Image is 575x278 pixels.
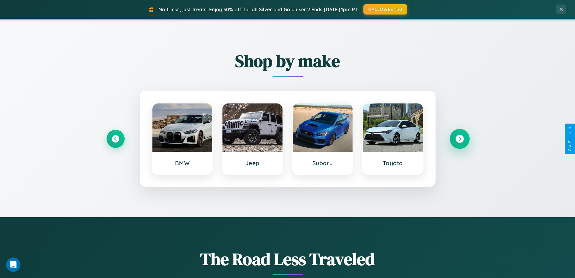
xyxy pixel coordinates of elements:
h1: The Road Less Traveled [107,247,469,271]
div: Give Feedback [568,127,572,151]
h3: Subaru [299,159,347,167]
iframe: Intercom live chat [6,257,21,272]
span: No tricks, just treats! Enjoy 30% off for all Silver and Gold users! Ends [DATE] 1pm PT. [158,6,359,12]
h3: BMW [158,159,206,167]
h3: Jeep [228,159,276,167]
button: HALLOWEEN30 [363,4,407,15]
h3: Toyota [369,159,417,167]
h2: Shop by make [107,49,469,73]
